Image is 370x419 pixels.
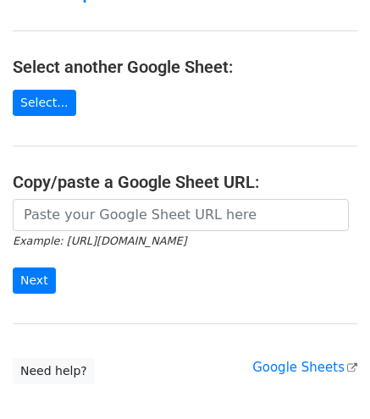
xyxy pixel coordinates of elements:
[13,199,349,231] input: Paste your Google Sheet URL here
[13,234,186,247] small: Example: [URL][DOMAIN_NAME]
[13,267,56,294] input: Next
[252,360,357,375] a: Google Sheets
[13,90,76,116] a: Select...
[285,338,370,419] iframe: Chat Widget
[13,172,357,192] h4: Copy/paste a Google Sheet URL:
[13,57,357,77] h4: Select another Google Sheet:
[13,358,95,384] a: Need help?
